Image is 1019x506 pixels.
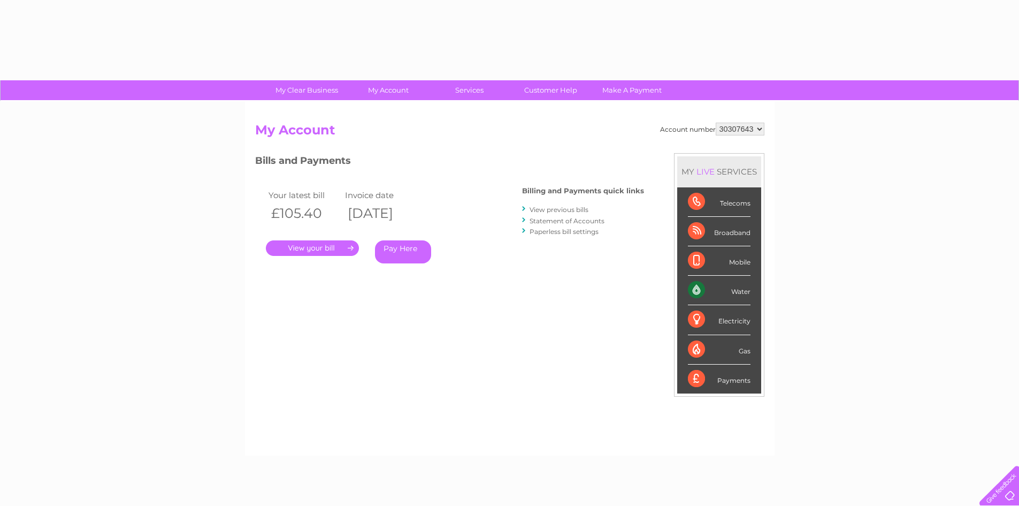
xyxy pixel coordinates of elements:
[530,206,588,214] a: View previous bills
[530,217,604,225] a: Statement of Accounts
[266,240,359,256] a: .
[507,80,595,100] a: Customer Help
[660,123,764,135] div: Account number
[688,305,750,335] div: Electricity
[588,80,676,100] a: Make A Payment
[688,335,750,365] div: Gas
[688,246,750,276] div: Mobile
[255,123,764,143] h2: My Account
[255,153,644,172] h3: Bills and Payments
[375,240,431,263] a: Pay Here
[342,188,419,202] td: Invoice date
[688,187,750,217] div: Telecoms
[688,217,750,246] div: Broadband
[522,187,644,195] h4: Billing and Payments quick links
[263,80,351,100] a: My Clear Business
[344,80,432,100] a: My Account
[266,202,343,224] th: £105.40
[694,167,717,177] div: LIVE
[530,228,599,236] a: Paperless bill settings
[688,365,750,394] div: Payments
[425,80,514,100] a: Services
[266,188,343,202] td: Your latest bill
[342,202,419,224] th: [DATE]
[677,156,761,187] div: MY SERVICES
[688,276,750,305] div: Water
